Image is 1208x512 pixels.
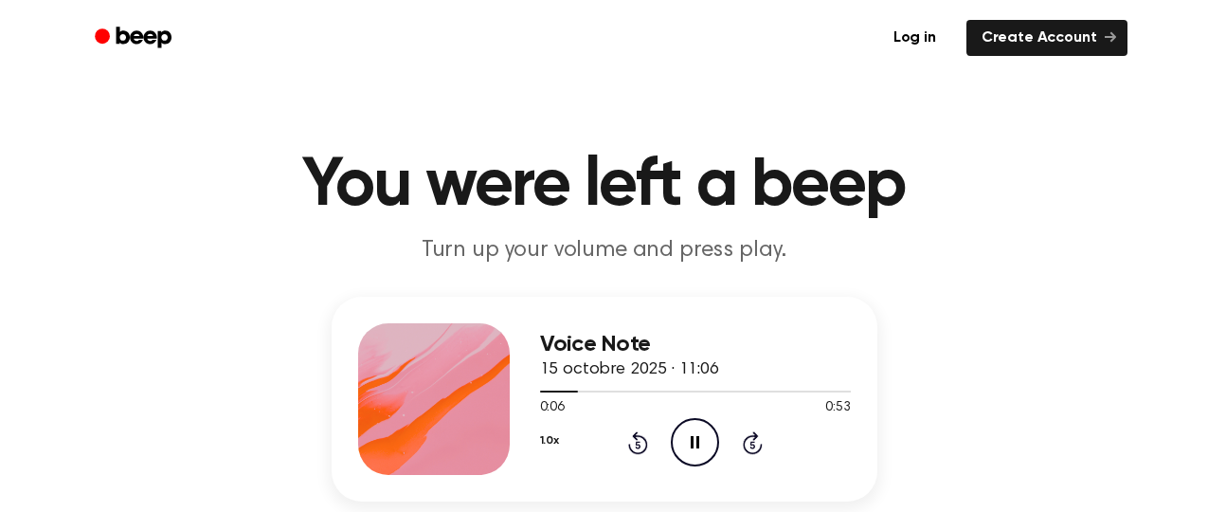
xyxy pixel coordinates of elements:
span: 15 octobre 2025 · 11:06 [540,361,719,378]
button: 1.0x [540,425,559,457]
h3: Voice Note [540,332,851,357]
span: 0:53 [825,398,850,418]
h1: You were left a beep [119,152,1090,220]
a: Beep [81,20,189,57]
span: 0:06 [540,398,565,418]
a: Create Account [966,20,1127,56]
p: Turn up your volume and press play. [241,235,968,266]
a: Log in [874,16,955,60]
